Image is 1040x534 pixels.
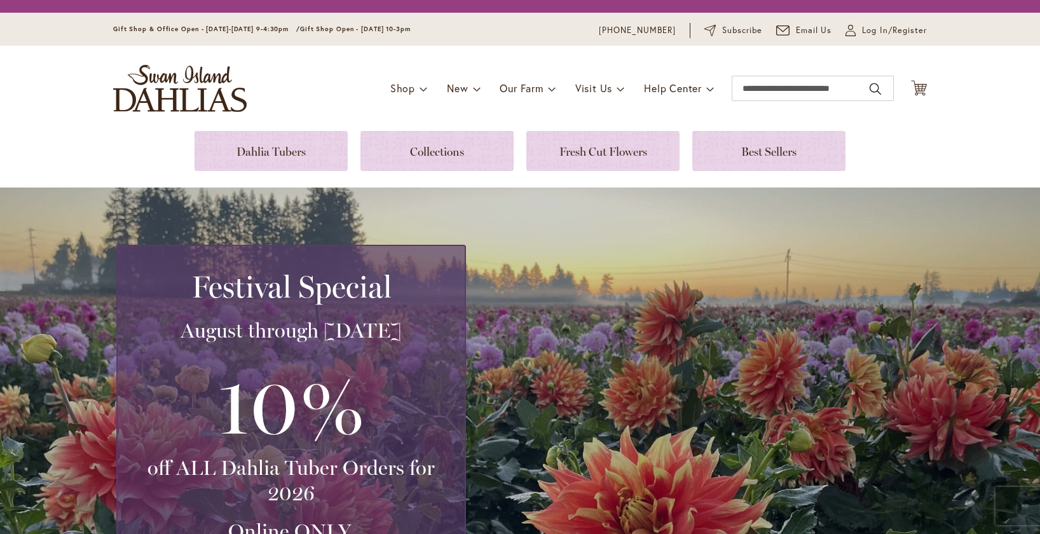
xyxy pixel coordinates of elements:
[704,24,762,37] a: Subscribe
[796,24,832,37] span: Email Us
[390,81,415,95] span: Shop
[862,24,927,37] span: Log In/Register
[113,65,247,112] a: store logo
[300,25,411,33] span: Gift Shop Open - [DATE] 10-3pm
[722,24,762,37] span: Subscribe
[447,81,468,95] span: New
[133,455,449,506] h3: off ALL Dahlia Tuber Orders for 2026
[776,24,832,37] a: Email Us
[500,81,543,95] span: Our Farm
[575,81,612,95] span: Visit Us
[113,25,300,33] span: Gift Shop & Office Open - [DATE]-[DATE] 9-4:30pm /
[133,356,449,455] h3: 10%
[133,318,449,343] h3: August through [DATE]
[870,79,881,99] button: Search
[599,24,676,37] a: [PHONE_NUMBER]
[133,269,449,305] h2: Festival Special
[845,24,927,37] a: Log In/Register
[644,81,702,95] span: Help Center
